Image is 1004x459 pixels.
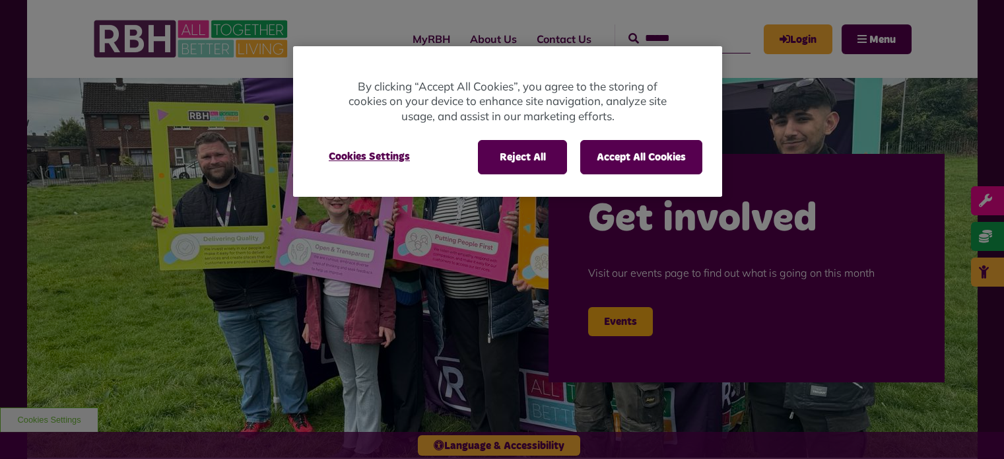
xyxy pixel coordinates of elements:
[293,46,722,197] div: Cookie banner
[346,79,669,124] p: By clicking “Accept All Cookies”, you agree to the storing of cookies on your device to enhance s...
[313,140,426,173] button: Cookies Settings
[478,140,567,174] button: Reject All
[293,46,722,197] div: Privacy
[580,140,702,174] button: Accept All Cookies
